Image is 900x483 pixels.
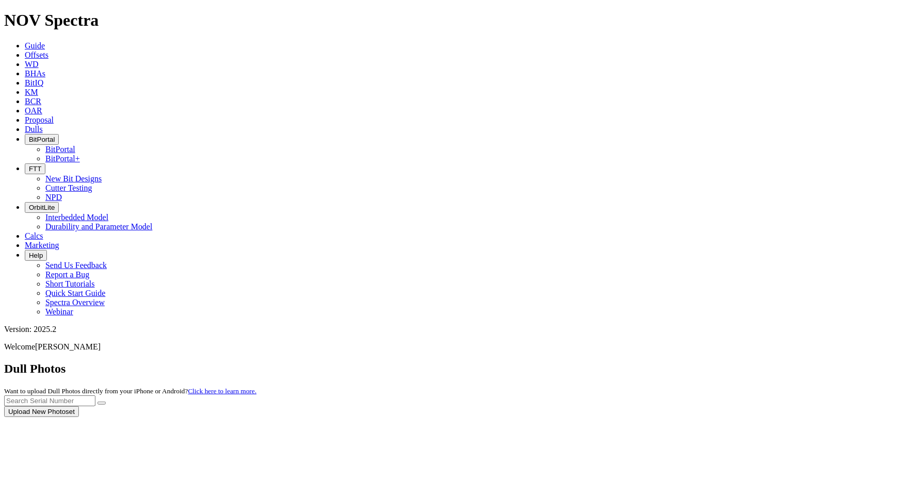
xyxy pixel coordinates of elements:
[45,298,105,307] a: Spectra Overview
[25,78,43,87] a: BitIQ
[25,163,45,174] button: FTT
[4,406,79,417] button: Upload New Photoset
[4,395,95,406] input: Search Serial Number
[25,106,42,115] a: OAR
[25,60,39,69] a: WD
[45,213,108,222] a: Interbedded Model
[45,193,62,202] a: NPD
[25,134,59,145] button: BitPortal
[25,241,59,249] a: Marketing
[45,184,92,192] a: Cutter Testing
[25,69,45,78] a: BHAs
[25,231,43,240] a: Calcs
[4,325,896,334] div: Version: 2025.2
[45,145,75,154] a: BitPortal
[25,125,43,134] a: Dulls
[25,51,48,59] a: Offsets
[45,270,89,279] a: Report a Bug
[45,307,73,316] a: Webinar
[25,202,59,213] button: OrbitLite
[4,362,896,376] h2: Dull Photos
[188,387,257,395] a: Click here to learn more.
[25,250,47,261] button: Help
[29,204,55,211] span: OrbitLite
[45,222,153,231] a: Durability and Parameter Model
[45,174,102,183] a: New Bit Designs
[4,387,256,395] small: Want to upload Dull Photos directly from your iPhone or Android?
[4,11,896,30] h1: NOV Spectra
[45,261,107,270] a: Send Us Feedback
[25,115,54,124] a: Proposal
[29,252,43,259] span: Help
[25,97,41,106] a: BCR
[25,41,45,50] a: Guide
[29,165,41,173] span: FTT
[29,136,55,143] span: BitPortal
[45,279,95,288] a: Short Tutorials
[4,342,896,352] p: Welcome
[45,154,80,163] a: BitPortal+
[35,342,101,351] span: [PERSON_NAME]
[25,88,38,96] a: KM
[45,289,105,297] a: Quick Start Guide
